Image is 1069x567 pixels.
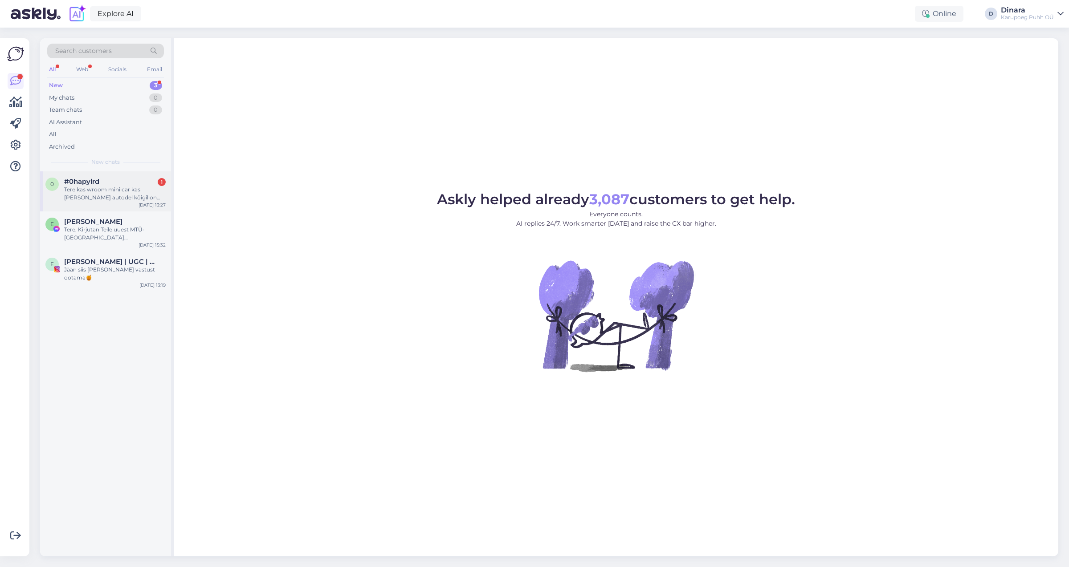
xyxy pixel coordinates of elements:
[1001,7,1054,14] div: Dinara
[1001,14,1054,21] div: Karupoeg Puhh OÜ
[158,178,166,186] div: 1
[589,190,629,208] b: 3,087
[1001,7,1064,21] a: DinaraKarupoeg Puhh OÜ
[536,235,696,396] img: No Chat active
[64,186,166,202] div: Tere kas wroom mini car kas [PERSON_NAME] autodel kõigil on kaasas võtmehoidja
[49,105,82,114] div: Team chats
[64,266,166,282] div: Jään siis [PERSON_NAME] vastust ootama🍯
[49,142,75,151] div: Archived
[150,81,162,90] div: 3
[106,64,128,75] div: Socials
[91,158,120,166] span: New chats
[149,93,162,102] div: 0
[49,118,82,127] div: AI Assistant
[139,202,166,208] div: [DATE] 13:27
[47,64,57,75] div: All
[74,64,90,75] div: Web
[7,45,24,62] img: Askly Logo
[64,178,99,186] span: #0hapylrd
[55,46,112,56] span: Search customers
[985,8,997,20] div: D
[68,4,86,23] img: explore-ai
[49,93,74,102] div: My chats
[139,282,166,288] div: [DATE] 13:19
[49,130,57,139] div: All
[437,210,795,228] p: Everyone counts. AI replies 24/7. Work smarter [DATE] and raise the CX bar higher.
[64,258,157,266] span: EMMA-LYS KIRSIPUU | UGC | FOTOGRAAF
[49,81,63,90] div: New
[915,6,963,22] div: Online
[64,218,122,226] span: Emili Jürgen
[50,221,54,227] span: E
[149,105,162,114] div: 0
[90,6,141,21] a: Explore AI
[139,242,166,248] div: [DATE] 15:32
[437,190,795,208] span: Askly helped already customers to get help.
[64,226,166,242] div: Tere, Kirjutan Teile uuest MTÜ-[GEOGRAPHIC_DATA][PERSON_NAME]. Nimelt korraldame juba aastaid hea...
[50,181,54,187] span: 0
[145,64,164,75] div: Email
[50,261,54,267] span: E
